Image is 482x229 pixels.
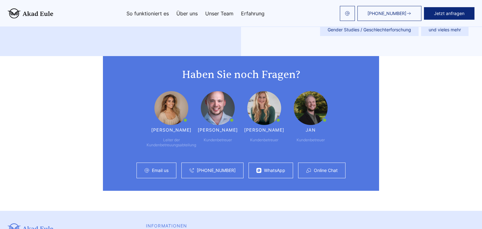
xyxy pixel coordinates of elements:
[297,138,325,143] div: Kundenbetreuer
[241,11,265,16] a: Erfahrung
[357,6,421,21] a: [PHONE_NUMBER]
[197,168,236,173] a: [PHONE_NUMBER]
[154,91,188,125] img: Maria
[205,11,233,16] a: Unser Team
[8,8,53,18] img: logo
[204,138,232,143] div: Kundenbetreuer
[294,91,328,125] img: Jan
[151,128,191,133] div: [PERSON_NAME]
[421,23,469,36] span: und vieles mehr
[247,91,281,125] img: Irene
[314,168,338,173] a: Online Chat
[198,128,238,133] div: [PERSON_NAME]
[244,128,284,133] div: [PERSON_NAME]
[146,223,220,228] div: INFORMATIONEN
[264,168,285,173] a: WhatsApp
[250,138,278,143] div: Kundenbetreuer
[320,23,419,36] span: Gender Studies / Geschlechterforschung
[115,69,367,81] h2: Haben Sie noch Fragen?
[152,168,169,173] a: Email us
[147,138,196,148] div: Leiter der Kundenbetreuungsabteilung
[176,11,198,16] a: Über uns
[201,91,235,125] img: Günther
[367,11,406,16] span: [PHONE_NUMBER]
[306,128,315,133] div: Jan
[424,7,474,20] button: Jetzt anfragen
[126,11,169,16] a: So funktioniert es
[345,11,350,16] img: email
